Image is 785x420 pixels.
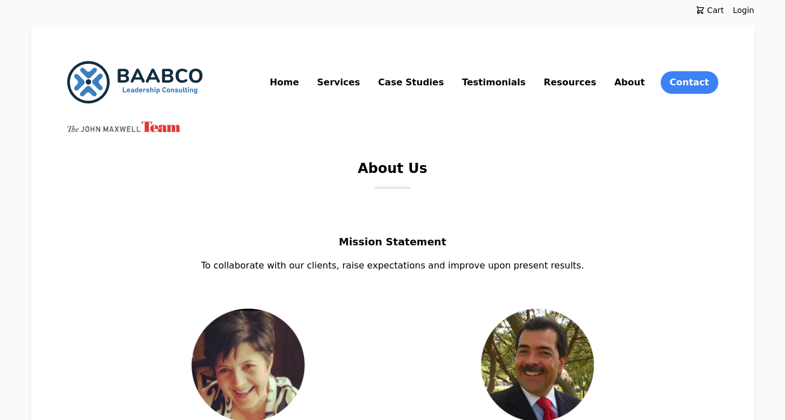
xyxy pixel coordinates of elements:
img: BAABCO Consulting Services [67,61,203,103]
a: Login [733,5,754,16]
a: Services [315,73,362,92]
a: Home [267,73,301,92]
a: Testimonials [459,73,528,92]
span: Cart [705,5,724,16]
a: Resources [541,73,598,92]
a: Case Studies [376,73,446,92]
a: About [612,73,647,92]
h1: About Us [358,159,427,187]
a: Contact [661,71,718,94]
h2: Mission Statement [67,234,718,259]
img: John Maxwell [67,122,180,132]
p: To collaborate with our clients, raise expectations and improve upon present results. [67,259,718,272]
a: Cart [687,5,733,16]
